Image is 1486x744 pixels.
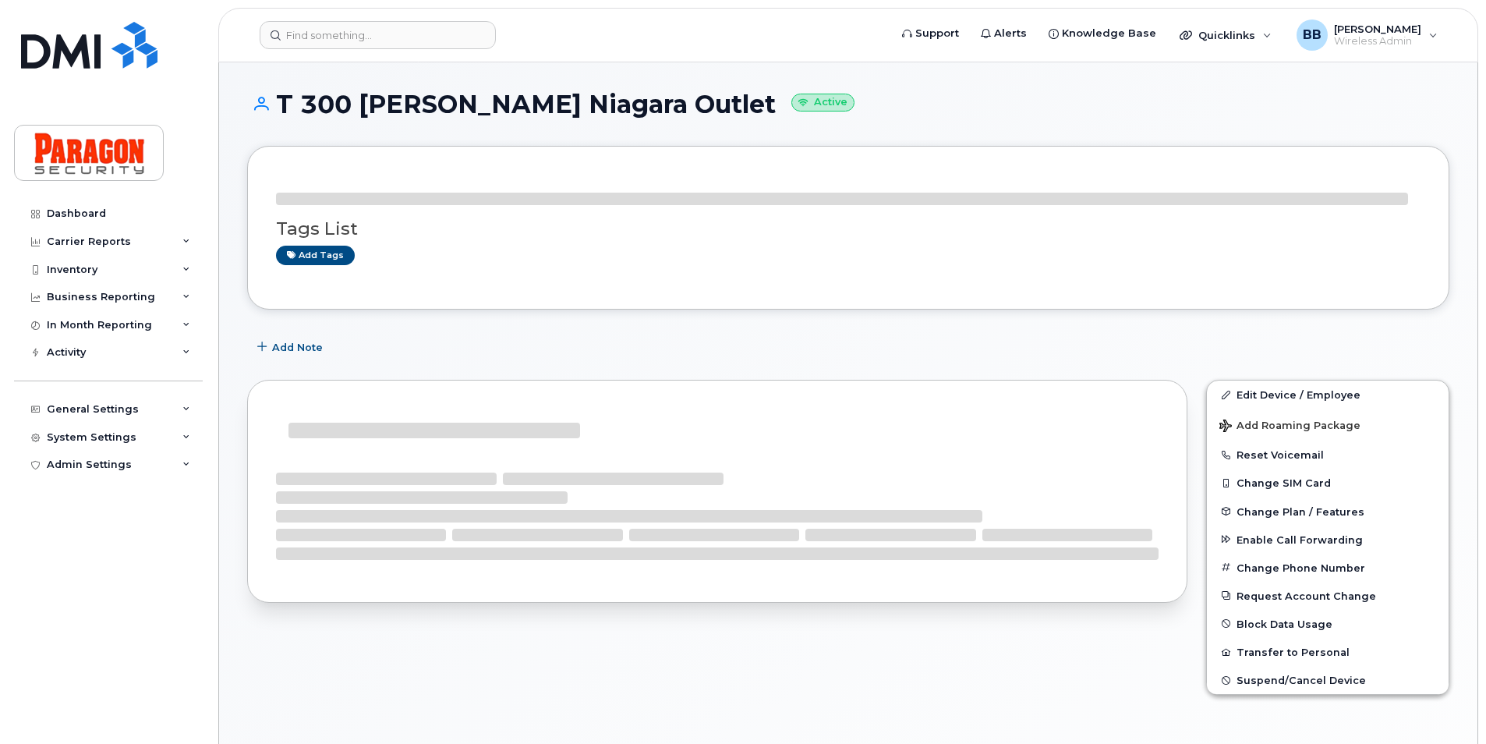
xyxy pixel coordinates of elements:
[1237,675,1366,686] span: Suspend/Cancel Device
[1207,582,1449,610] button: Request Account Change
[247,90,1449,118] h1: T 300 [PERSON_NAME] Niagara Outlet
[1207,441,1449,469] button: Reset Voicemail
[247,333,336,361] button: Add Note
[791,94,854,112] small: Active
[272,340,323,355] span: Add Note
[1207,554,1449,582] button: Change Phone Number
[1237,505,1364,517] span: Change Plan / Features
[1207,498,1449,526] button: Change Plan / Features
[1207,638,1449,666] button: Transfer to Personal
[1237,533,1363,545] span: Enable Call Forwarding
[1207,610,1449,638] button: Block Data Usage
[276,246,355,265] a: Add tags
[1207,666,1449,694] button: Suspend/Cancel Device
[276,219,1421,239] h3: Tags List
[1219,420,1360,434] span: Add Roaming Package
[1207,526,1449,554] button: Enable Call Forwarding
[1207,409,1449,441] button: Add Roaming Package
[1207,469,1449,497] button: Change SIM Card
[1207,381,1449,409] a: Edit Device / Employee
